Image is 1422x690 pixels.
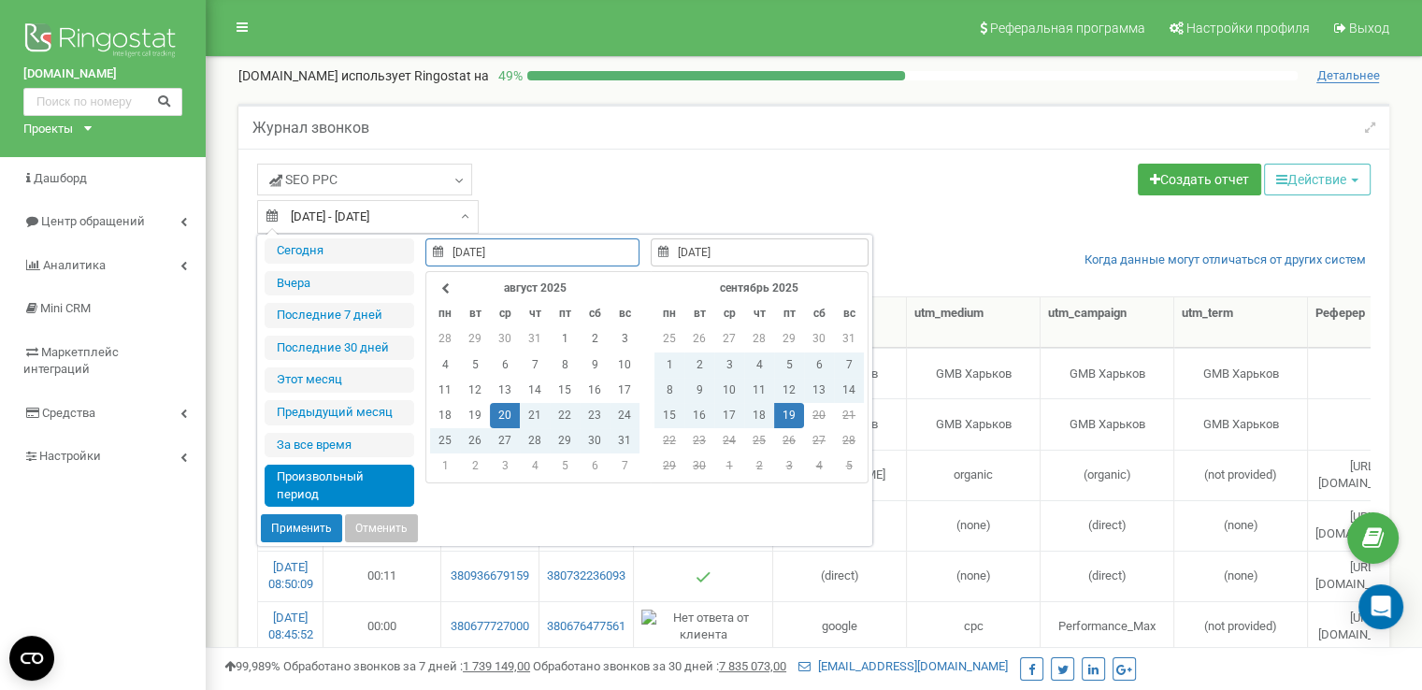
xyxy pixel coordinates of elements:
td: 31 [520,326,550,352]
td: 30 [684,453,714,479]
td: 22 [654,428,684,453]
button: Отменить [345,514,418,542]
td: 4 [520,453,550,479]
span: Реферальная программа [990,21,1145,36]
td: 2 [744,453,774,479]
a: 380677727000 [449,618,531,636]
td: GMB Харьков [907,348,1041,398]
td: 2 [684,352,714,378]
td: 27 [714,326,744,352]
td: 3 [774,453,804,479]
td: (none) [1174,500,1308,551]
td: 23 [684,428,714,453]
td: 30 [804,326,834,352]
a: [DATE] 08:50:09 [268,560,313,592]
td: 20 [804,403,834,428]
td: 28 [744,326,774,352]
span: Обработано звонков за 30 дней : [533,659,786,673]
button: Open CMP widget [9,636,54,681]
td: 19 [460,403,490,428]
span: 99,989% [224,659,280,673]
td: 1 [550,326,580,352]
td: 20 [490,403,520,428]
li: За все время [265,433,414,458]
span: Центр обращений [41,214,145,228]
td: 15 [654,403,684,428]
td: 28 [520,428,550,453]
td: (none) [907,551,1041,601]
a: 380732236093 [547,568,625,585]
th: вт [684,301,714,326]
td: 5 [774,352,804,378]
td: 3 [490,453,520,479]
span: Дашборд [34,171,87,185]
span: Маркетплейс интеграций [23,345,119,377]
th: август 2025 [460,276,610,301]
li: Предыдущий меcяц [265,400,414,425]
td: 29 [654,453,684,479]
td: 8 [550,352,580,378]
td: GMB Харьков [1174,398,1308,449]
td: 5 [460,352,490,378]
td: 29 [774,326,804,352]
td: 9 [684,378,714,403]
a: Когда данные могут отличаться от других систем [1084,252,1366,269]
td: 30 [580,428,610,453]
li: Сегодня [265,238,414,264]
td: 13 [490,378,520,403]
td: Performance_Max [1041,601,1174,652]
a: Создать отчет [1138,164,1261,195]
td: 19 [774,403,804,428]
span: [URL][DOMAIN_NAME] [1318,459,1409,491]
td: 17 [610,378,639,403]
td: 26 [774,428,804,453]
td: 12 [774,378,804,403]
td: 26 [684,326,714,352]
td: 6 [580,453,610,479]
th: вс [610,301,639,326]
th: пт [774,301,804,326]
td: 24 [714,428,744,453]
td: 18 [430,403,460,428]
th: пт [550,301,580,326]
td: 26 [460,428,490,453]
td: 1 [430,453,460,479]
th: сб [580,301,610,326]
td: 13 [804,378,834,403]
td: 22 [550,403,580,428]
td: 7 [834,352,864,378]
td: 9 [580,352,610,378]
li: Последние 30 дней [265,336,414,361]
td: 25 [430,428,460,453]
td: 23 [580,403,610,428]
li: Произвольный период [265,465,414,507]
td: 10 [610,352,639,378]
li: Этот месяц [265,367,414,393]
td: 21 [834,403,864,428]
a: 380676477561 [547,618,625,636]
div: Open Intercom Messenger [1358,584,1403,629]
span: Детальнее [1316,68,1379,83]
th: пн [654,301,684,326]
td: (not provided) [1174,450,1308,500]
th: utm_medium [907,297,1041,348]
td: 14 [520,378,550,403]
th: пн [430,301,460,326]
p: [DOMAIN_NAME] [238,66,489,85]
td: 00:00 [323,601,441,652]
td: 7 [520,352,550,378]
td: (not provided) [1174,601,1308,652]
td: 28 [834,428,864,453]
li: Вчера [265,271,414,296]
span: Настройки профиля [1186,21,1310,36]
td: (none) [907,500,1041,551]
th: вс [834,301,864,326]
div: Проекты [23,121,73,138]
td: 24 [610,403,639,428]
td: GMB Харьков [1041,398,1174,449]
td: 4 [804,453,834,479]
td: 11 [744,378,774,403]
th: Реферер [1308,297,1420,348]
td: 6 [490,352,520,378]
span: Выход [1349,21,1389,36]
